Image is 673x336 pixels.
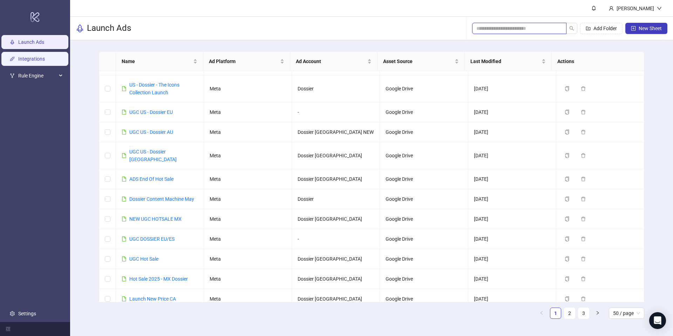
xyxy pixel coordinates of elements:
span: down [657,6,662,11]
button: right [592,308,603,319]
a: US - Dossier - The Icons Collection Launch [129,82,179,95]
li: Previous Page [536,308,547,319]
span: file [122,197,127,201]
a: UGC US - Dossier AU [129,129,173,135]
td: Google Drive [380,122,468,142]
span: menu-fold [6,327,11,331]
td: Dossier [GEOGRAPHIC_DATA] [292,169,380,189]
span: file [122,86,127,91]
span: delete [581,217,586,221]
span: delete [581,110,586,115]
td: Dossier [GEOGRAPHIC_DATA] [292,249,380,269]
td: Meta [204,189,292,209]
td: Meta [204,102,292,122]
span: file [122,153,127,158]
a: UGC Hot Sale [129,256,158,262]
td: [DATE] [468,102,556,122]
span: copy [565,217,570,221]
a: 1 [550,308,561,318]
span: delete [581,177,586,181]
span: plus-square [631,26,636,31]
span: Rule Engine [18,69,57,83]
td: Google Drive [380,229,468,249]
span: file [122,130,127,135]
span: file [122,217,127,221]
span: folder-add [586,26,591,31]
td: [DATE] [468,169,556,189]
span: copy [565,296,570,301]
span: Ad Platform [209,57,279,65]
td: [DATE] [468,289,556,309]
span: delete [581,276,586,281]
th: Actions [552,52,639,71]
td: Google Drive [380,169,468,189]
td: Google Drive [380,102,468,122]
td: Google Drive [380,269,468,289]
span: file [122,256,127,261]
span: delete [581,86,586,91]
td: Google Drive [380,209,468,229]
td: Dossier [GEOGRAPHIC_DATA] [292,209,380,229]
td: Google Drive [380,289,468,309]
td: Meta [204,122,292,142]
span: delete [581,153,586,158]
span: copy [565,153,570,158]
td: Dossier [292,189,380,209]
td: Meta [204,249,292,269]
span: copy [565,276,570,281]
span: file [122,177,127,181]
span: copy [565,197,570,201]
a: Dossier Content Machine May [129,196,194,202]
span: Name [122,57,192,65]
td: Google Drive [380,75,468,102]
span: user [609,6,614,11]
td: Dossier [GEOGRAPHIC_DATA] [292,289,380,309]
a: Launch New Price CA [129,296,176,302]
span: delete [581,256,586,261]
td: Meta [204,169,292,189]
a: NEW UGC HOTSALE MX [129,216,182,222]
td: [DATE] [468,142,556,169]
button: Add Folder [580,23,623,34]
td: Dossier [292,75,380,102]
td: Meta [204,142,292,169]
a: UGC US - Dossier EU [129,109,173,115]
a: Launch Ads [18,39,44,45]
th: Name [116,52,203,71]
a: Hot Sale 2025 - MX Dossier [129,276,188,282]
span: file [122,276,127,281]
span: rocket [76,24,84,33]
span: copy [565,86,570,91]
td: [DATE] [468,122,556,142]
td: Google Drive [380,249,468,269]
td: Meta [204,75,292,102]
span: New Sheet [639,26,662,31]
div: Open Intercom Messenger [649,312,666,329]
span: 50 / page [613,308,640,318]
th: Last Modified [465,52,552,71]
td: Dossier [GEOGRAPHIC_DATA] [292,269,380,289]
td: - [292,102,380,122]
a: 2 [564,308,575,318]
span: file [122,110,127,115]
span: search [569,26,574,31]
td: [DATE] [468,209,556,229]
td: - [292,229,380,249]
span: Ad Account [296,57,366,65]
span: fork [10,73,15,78]
span: file [122,296,127,301]
td: Meta [204,229,292,249]
td: [DATE] [468,75,556,102]
button: left [536,308,547,319]
td: Google Drive [380,142,468,169]
div: Page Size [609,308,644,319]
span: left [539,311,544,315]
th: Ad Account [290,52,378,71]
span: copy [565,256,570,261]
span: delete [581,296,586,301]
a: ADS End Of Hot Sale [129,176,174,182]
span: delete [581,197,586,201]
td: Meta [204,269,292,289]
a: 3 [578,308,589,318]
span: copy [565,236,570,241]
